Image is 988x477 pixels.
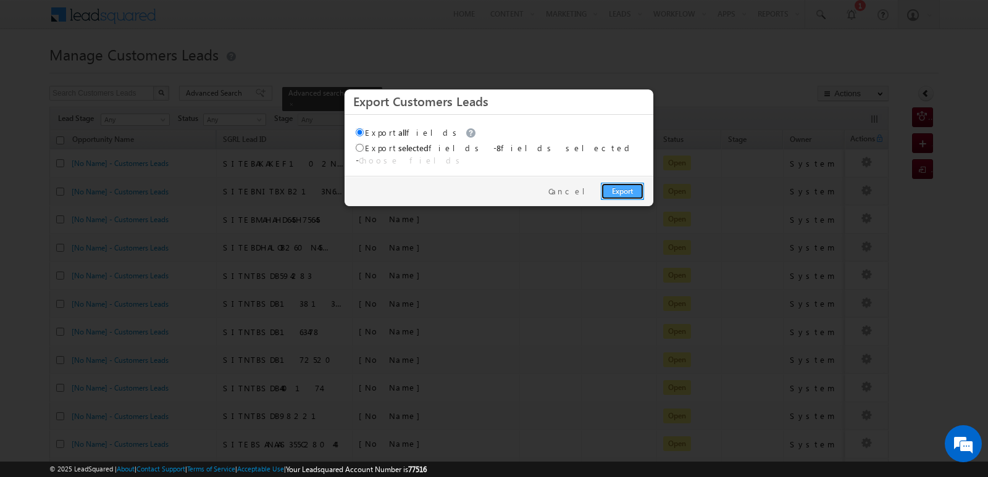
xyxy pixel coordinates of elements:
textarea: Type your message and hit 'Enter' [16,114,225,370]
span: all [398,127,406,138]
div: Minimize live chat window [203,6,232,36]
a: Terms of Service [187,465,235,473]
img: d_60004797649_company_0_60004797649 [21,65,52,81]
a: About [117,465,135,473]
input: Exportallfields [356,128,364,136]
span: Your Leadsquared Account Number is [286,465,427,474]
span: 77516 [408,465,427,474]
a: Cancel [548,186,595,197]
div: Chat with us now [64,65,207,81]
span: © 2025 LeadSquared | | | | | [49,463,427,475]
span: - [356,155,464,165]
span: - fields selected [493,143,634,153]
h3: Export Customers Leads [353,90,645,112]
em: Start Chat [168,380,224,397]
a: Acceptable Use [237,465,284,473]
label: Export fields [356,143,484,153]
a: Contact Support [136,465,185,473]
a: Export [601,183,644,200]
input: Exportselectedfields [356,144,364,152]
a: Choose fields [359,155,464,165]
span: selected [398,143,429,153]
span: 8 [496,143,501,153]
label: Export fields [356,127,479,138]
